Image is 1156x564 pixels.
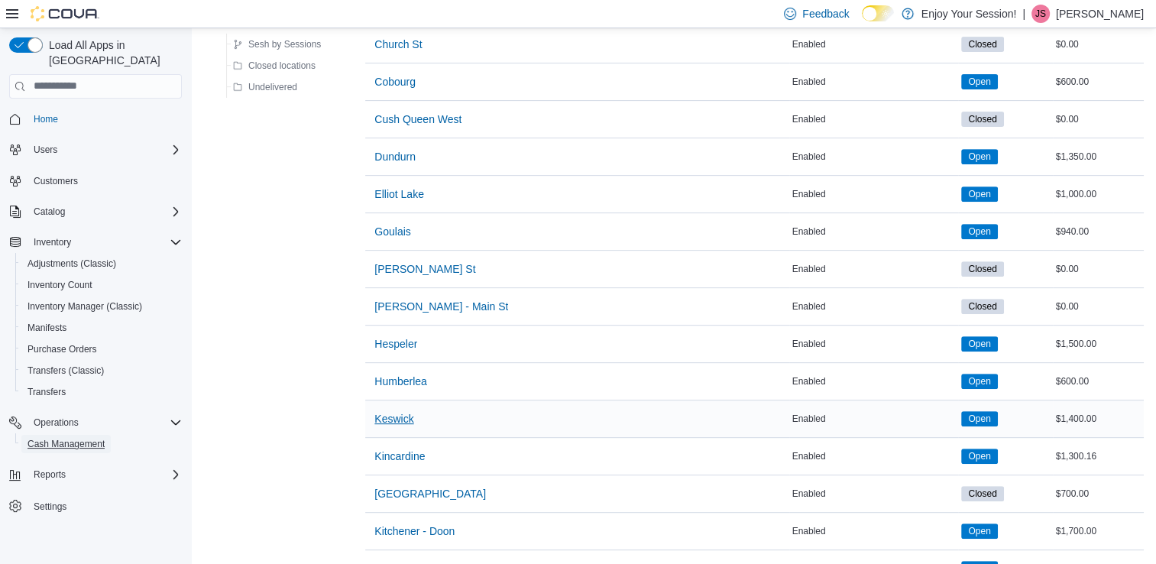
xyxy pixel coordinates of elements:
[968,449,990,463] span: Open
[34,175,78,187] span: Customers
[15,317,188,339] button: Manifests
[789,335,959,353] div: Enabled
[28,203,182,221] span: Catalog
[1053,260,1144,278] div: $0.00
[961,37,1003,52] span: Closed
[368,141,422,172] button: Dundurn
[961,74,997,89] span: Open
[789,260,959,278] div: Enabled
[1022,5,1025,23] p: |
[28,322,66,334] span: Manifests
[28,465,182,484] span: Reports
[802,6,849,21] span: Feedback
[968,225,990,238] span: Open
[374,449,425,464] span: Kincardine
[21,297,148,316] a: Inventory Manager (Classic)
[28,233,77,251] button: Inventory
[968,412,990,426] span: Open
[21,319,73,337] a: Manifests
[374,74,416,89] span: Cobourg
[374,186,424,202] span: Elliot Lake
[28,109,182,128] span: Home
[368,366,432,397] button: Humberlea
[28,258,116,270] span: Adjustments (Classic)
[789,410,959,428] div: Enabled
[968,75,990,89] span: Open
[374,523,455,539] span: Kitchener - Doon
[3,494,188,517] button: Settings
[961,261,1003,277] span: Closed
[374,224,410,239] span: Goulais
[961,411,997,426] span: Open
[1053,185,1144,203] div: $1,000.00
[968,37,996,51] span: Closed
[34,236,71,248] span: Inventory
[31,6,99,21] img: Cova
[368,179,430,209] button: Elliot Lake
[968,300,996,313] span: Closed
[21,297,182,316] span: Inventory Manager (Classic)
[21,319,182,337] span: Manifests
[227,35,327,53] button: Sesh by Sessions
[789,147,959,166] div: Enabled
[968,187,990,201] span: Open
[1053,110,1144,128] div: $0.00
[789,297,959,316] div: Enabled
[368,29,428,60] button: Church St
[3,232,188,253] button: Inventory
[15,360,188,381] button: Transfers (Classic)
[1035,5,1046,23] span: JS
[968,374,990,388] span: Open
[368,441,431,472] button: Kincardine
[3,170,188,192] button: Customers
[28,110,64,128] a: Home
[28,438,105,450] span: Cash Management
[789,522,959,540] div: Enabled
[28,279,92,291] span: Inventory Count
[248,81,297,93] span: Undelivered
[968,112,996,126] span: Closed
[28,465,72,484] button: Reports
[21,361,182,380] span: Transfers (Classic)
[968,487,996,501] span: Closed
[34,144,57,156] span: Users
[789,222,959,241] div: Enabled
[374,336,417,352] span: Hespeler
[1053,147,1144,166] div: $1,350.00
[3,108,188,130] button: Home
[374,299,508,314] span: [PERSON_NAME] - Main St
[368,478,492,509] button: [GEOGRAPHIC_DATA]
[1053,410,1144,428] div: $1,400.00
[968,262,996,276] span: Closed
[789,372,959,391] div: Enabled
[21,340,182,358] span: Purchase Orders
[961,449,997,464] span: Open
[28,386,66,398] span: Transfers
[374,486,486,501] span: [GEOGRAPHIC_DATA]
[28,233,182,251] span: Inventory
[368,329,423,359] button: Hespeler
[21,276,99,294] a: Inventory Count
[15,381,188,403] button: Transfers
[21,276,182,294] span: Inventory Count
[968,150,990,164] span: Open
[1053,447,1144,465] div: $1,300.16
[961,224,997,239] span: Open
[961,112,1003,127] span: Closed
[15,339,188,360] button: Purchase Orders
[28,496,182,515] span: Settings
[961,186,997,202] span: Open
[3,201,188,222] button: Catalog
[961,149,997,164] span: Open
[789,185,959,203] div: Enabled
[34,113,58,125] span: Home
[374,411,413,426] span: Keswick
[28,141,182,159] span: Users
[3,412,188,433] button: Operations
[968,524,990,538] span: Open
[28,413,182,432] span: Operations
[1053,335,1144,353] div: $1,500.00
[1053,372,1144,391] div: $600.00
[21,435,182,453] span: Cash Management
[227,57,322,75] button: Closed locations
